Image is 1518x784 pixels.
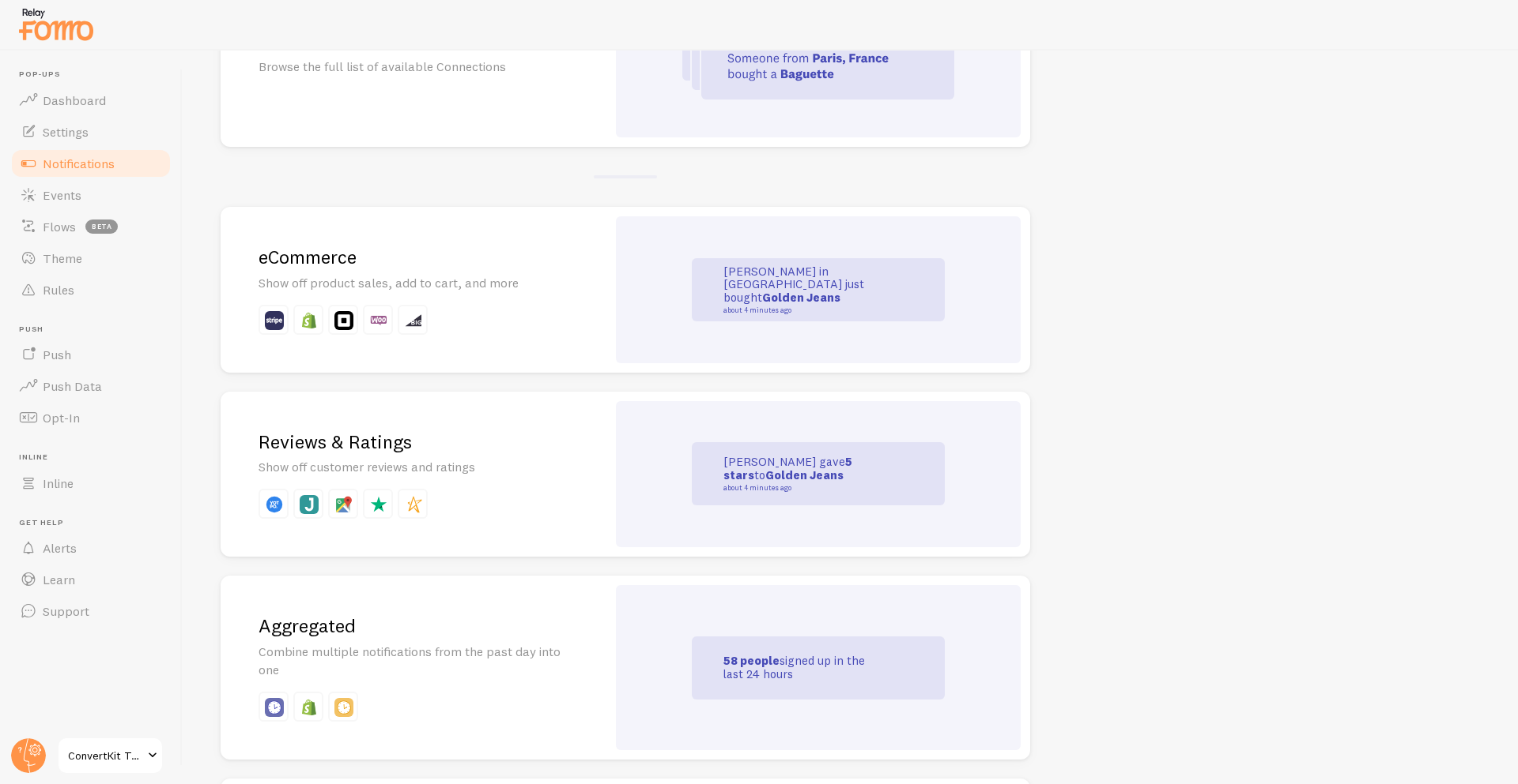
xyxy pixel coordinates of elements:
[259,458,568,476] p: Show off customer reviews and ratings
[9,402,172,433] a: Opt-In
[9,84,172,116] a: Dashboard
[369,495,388,514] img: fomo_icons_trustpilot.svg
[765,467,844,482] a: Golden Jeans
[9,148,172,179] a: Notifications
[9,595,172,627] a: Support
[265,698,284,717] img: fomo_icons_custom_roundups.svg
[259,643,568,679] p: Combine multiple notifications from the past day into one
[9,242,172,274] a: Theme
[9,564,172,595] a: Learn
[723,454,852,482] strong: 5 stars
[43,475,74,491] span: Inline
[19,518,172,528] span: Get Help
[43,92,106,108] span: Dashboard
[221,576,1030,760] a: Aggregated Combine multiple notifications from the past day into one 58 peoplesigned up in the la...
[682,17,954,99] img: all-integrations.svg
[259,430,568,454] h2: Reviews & Ratings
[43,378,102,394] span: Push Data
[404,311,423,330] img: fomo_icons_big_commerce.svg
[9,211,172,242] a: Flows beta
[221,392,1030,557] a: Reviews & Ratings Show off customer reviews and ratings [PERSON_NAME] gave5 starstoGolden Jeans a...
[369,311,388,330] img: fomo_icons_woo_commerce.svg
[221,207,1030,373] a: eCommerce Show off product sales, add to cart, and more [PERSON_NAME] in [GEOGRAPHIC_DATA] just b...
[43,347,71,362] span: Push
[300,495,319,514] img: fomo_icons_judgeme.svg
[300,311,319,330] img: fomo_icons_shopify.svg
[259,274,568,292] p: Show off product sales, add to cart, and more
[259,58,568,76] p: Browse the full list of available Connections
[259,613,568,638] h2: Aggregated
[43,410,80,426] span: Opt-In
[68,746,143,765] span: ConvertKit Test
[43,603,89,619] span: Support
[723,484,877,492] small: about 4 minutes ago
[723,456,882,492] p: [PERSON_NAME] gave to
[43,124,89,140] span: Settings
[723,653,780,668] strong: 58 people
[9,370,172,402] a: Push Data
[265,311,284,330] img: fomo_icons_stripe.svg
[334,311,353,330] img: fomo_icons_square.svg
[9,467,172,499] a: Inline
[85,219,118,234] span: beta
[259,245,568,269] h2: eCommerce
[43,282,74,298] span: Rules
[723,306,877,314] small: about 4 minutes ago
[19,324,172,335] span: Push
[9,116,172,148] a: Settings
[43,540,77,556] span: Alerts
[300,698,319,717] img: fomo_icons_shopify.svg
[334,698,353,717] img: fomo_icons_page_stream.svg
[265,495,284,514] img: fomo_icons_yotpo.svg
[723,655,882,681] p: signed up in the last 24 hours
[43,187,81,203] span: Events
[19,452,172,463] span: Inline
[723,265,882,314] p: [PERSON_NAME] in [GEOGRAPHIC_DATA] just bought
[9,179,172,211] a: Events
[9,532,172,564] a: Alerts
[334,495,353,514] img: fomo_icons_google_review.svg
[43,572,75,587] span: Learn
[9,339,172,370] a: Push
[17,4,96,44] img: fomo-relay-logo-orange.svg
[57,737,164,775] a: ConvertKit Test
[19,69,172,80] span: Pop-ups
[43,219,76,234] span: Flows
[9,274,172,306] a: Rules
[404,495,423,514] img: fomo_icons_stamped.svg
[43,156,115,171] span: Notifications
[43,250,82,266] span: Theme
[762,290,840,305] strong: Golden Jeans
